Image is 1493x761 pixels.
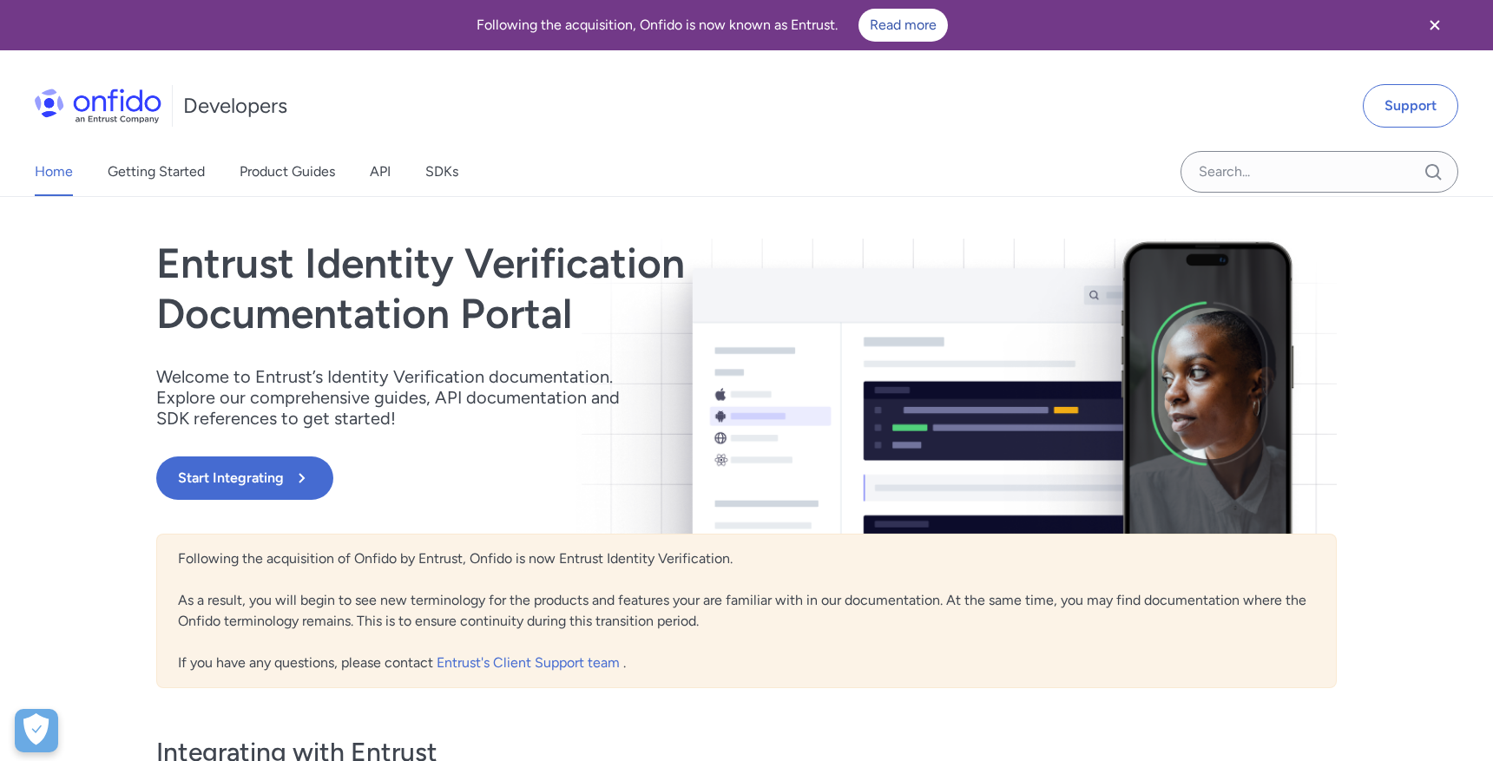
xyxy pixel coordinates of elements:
[1181,151,1458,193] input: Onfido search input field
[1424,15,1445,36] svg: Close banner
[15,709,58,752] div: Cookie Preferences
[425,148,458,196] a: SDKs
[183,92,287,120] h1: Developers
[15,709,58,752] button: Open Preferences
[156,534,1337,688] div: Following the acquisition of Onfido by Entrust, Onfido is now Entrust Identity Verification. As a...
[370,148,391,196] a: API
[156,366,642,429] p: Welcome to Entrust’s Identity Verification documentation. Explore our comprehensive guides, API d...
[156,239,983,338] h1: Entrust Identity Verification Documentation Portal
[1363,84,1458,128] a: Support
[1403,3,1467,47] button: Close banner
[35,148,73,196] a: Home
[437,654,623,671] a: Entrust's Client Support team
[35,89,161,123] img: Onfido Logo
[858,9,948,42] a: Read more
[156,456,983,500] a: Start Integrating
[108,148,205,196] a: Getting Started
[21,9,1403,42] div: Following the acquisition, Onfido is now known as Entrust.
[156,456,333,500] button: Start Integrating
[240,148,335,196] a: Product Guides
